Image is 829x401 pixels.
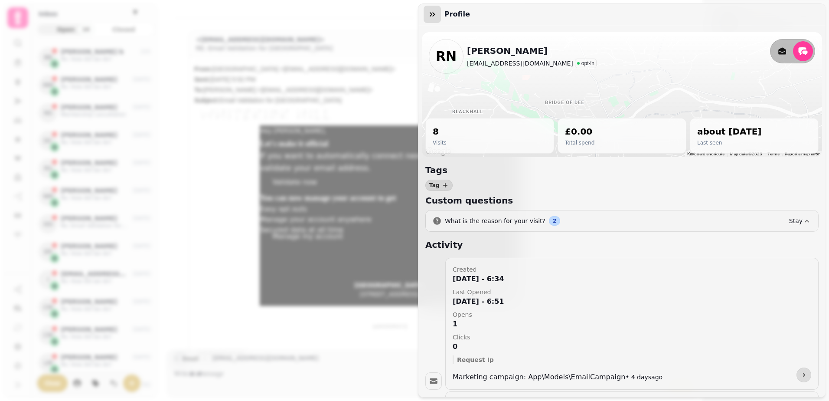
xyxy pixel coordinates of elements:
h2: Tags [425,164,592,176]
a: Open this area in Google Maps (opens a new window) [424,146,453,157]
span: What is the reason for your visit? [445,217,545,225]
h2: about [DATE] [697,125,761,138]
time: 4 days ago [631,374,663,381]
p: Visits [433,139,447,146]
h3: Profile [444,9,473,20]
p: request ip [457,355,811,364]
p: opt-in [581,60,594,67]
button: What is the reason for your visit?2Stay [426,210,818,231]
span: RN [436,50,457,63]
h2: [PERSON_NAME] [467,45,597,57]
p: [EMAIL_ADDRESS][DOMAIN_NAME] [467,59,573,68]
span: Tag [429,183,439,188]
h2: £0.00 [565,125,594,138]
p: Marketing campaign: App\Models\EmailCampaign • [453,372,630,382]
h2: 8 [433,125,447,138]
p: [DATE] - 6:34 [453,274,811,284]
p: 1 [453,319,811,329]
button: reply [793,41,813,61]
p: 0 [453,342,811,352]
p: opens [453,310,811,319]
p: [DATE] - 6:51 [453,296,811,307]
p: last opened [453,288,811,296]
img: Google [424,146,453,157]
p: Last seen [697,139,761,146]
h2: Activity [425,239,592,251]
p: clicks [453,333,811,342]
span: Stay [789,217,803,224]
button: Tag [425,180,453,191]
p: created [453,265,811,274]
p: Total spend [565,139,594,146]
div: 2 [549,216,560,226]
h2: Custom questions [425,194,592,207]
